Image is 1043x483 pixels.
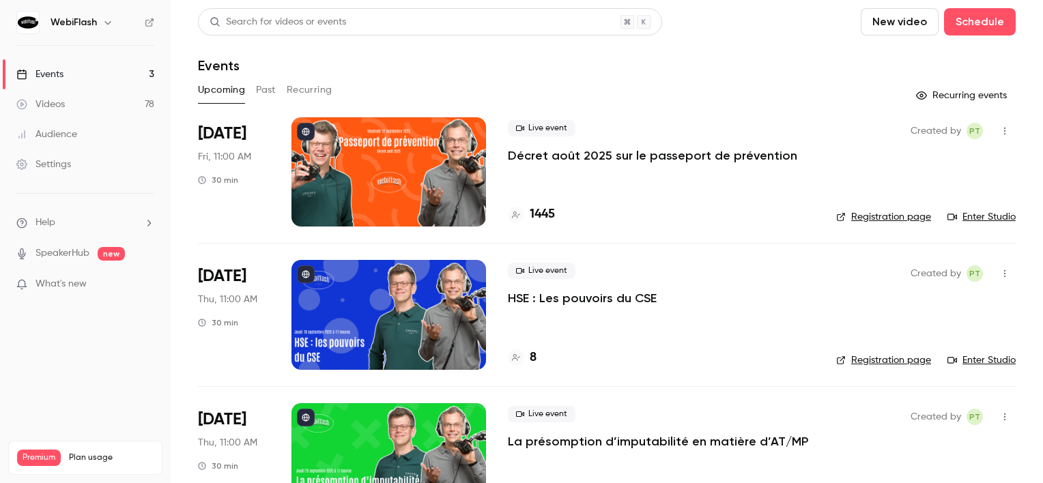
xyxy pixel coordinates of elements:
[198,175,238,186] div: 30 min
[198,460,238,471] div: 30 min
[198,57,240,74] h1: Events
[969,409,980,425] span: PT
[911,409,961,425] span: Created by
[35,277,87,291] span: What's new
[198,123,246,145] span: [DATE]
[16,128,77,141] div: Audience
[210,15,346,29] div: Search for videos or events
[198,260,270,369] div: Sep 18 Thu, 11:00 AM (Europe/Paris)
[198,317,238,328] div: 30 min
[947,210,1016,224] a: Enter Studio
[508,349,537,367] a: 8
[35,246,89,261] a: SpeakerHub
[911,265,961,282] span: Created by
[69,452,154,463] span: Plan usage
[967,265,983,282] span: Pauline TERRIEN
[198,150,251,164] span: Fri, 11:00 AM
[508,205,555,224] a: 1445
[16,98,65,111] div: Videos
[947,353,1016,367] a: Enter Studio
[51,16,97,29] h6: WebiFlash
[836,210,931,224] a: Registration page
[256,79,276,101] button: Past
[967,123,983,139] span: Pauline TERRIEN
[16,68,63,81] div: Events
[944,8,1016,35] button: Schedule
[508,290,657,306] a: HSE : Les pouvoirs du CSE
[508,263,575,279] span: Live event
[508,147,797,164] a: Décret août 2025 sur le passeport de prévention
[98,247,125,261] span: new
[969,123,980,139] span: PT
[138,278,154,291] iframe: Noticeable Trigger
[16,158,71,171] div: Settings
[287,79,332,101] button: Recurring
[198,117,270,226] div: Sep 12 Fri, 11:00 AM (Europe/Paris)
[530,205,555,224] h4: 1445
[198,79,245,101] button: Upcoming
[198,293,257,306] span: Thu, 11:00 AM
[198,409,246,430] span: [DATE]
[35,216,55,230] span: Help
[969,265,980,282] span: PT
[508,433,808,450] a: La présomption d’imputabilité en matière d’AT/MP
[861,8,939,35] button: New video
[508,406,575,422] span: Live event
[198,265,246,287] span: [DATE]
[911,123,961,139] span: Created by
[910,85,1016,106] button: Recurring events
[508,120,575,136] span: Live event
[198,436,257,450] span: Thu, 11:00 AM
[17,12,39,33] img: WebiFlash
[967,409,983,425] span: Pauline TERRIEN
[17,450,61,466] span: Premium
[836,353,931,367] a: Registration page
[16,216,154,230] li: help-dropdown-opener
[530,349,537,367] h4: 8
